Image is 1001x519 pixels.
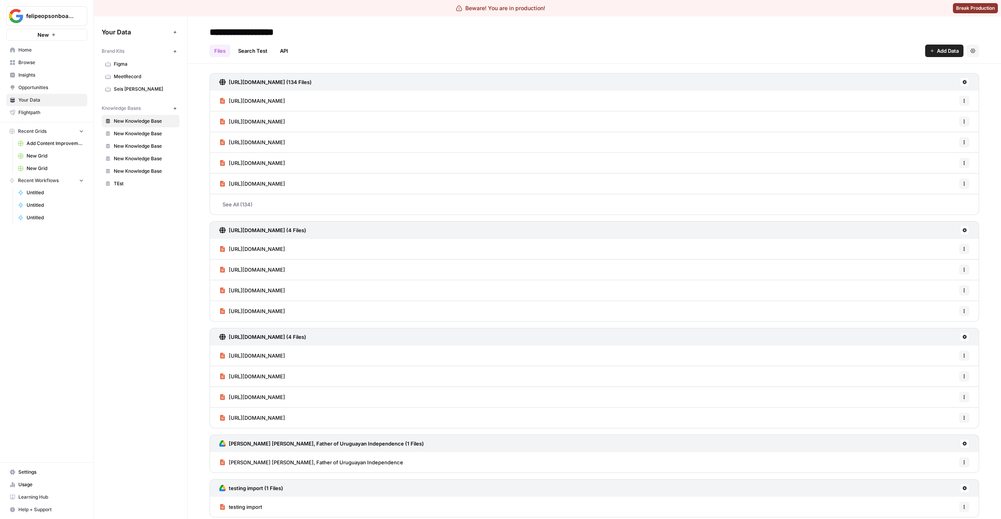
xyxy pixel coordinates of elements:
a: New Knowledge Base [102,152,179,165]
span: [URL][DOMAIN_NAME] [229,97,285,105]
a: Your Data [6,94,87,106]
span: TEst [114,180,176,187]
span: New Knowledge Base [114,118,176,125]
a: MeetRecord [102,70,179,83]
span: [URL][DOMAIN_NAME] [229,159,285,167]
a: [URL][DOMAIN_NAME] [219,280,285,301]
a: [URL][DOMAIN_NAME] [219,366,285,387]
h3: testing import (1 Files) [229,484,283,492]
a: [URL][DOMAIN_NAME] [219,239,285,259]
a: New Knowledge Base [102,127,179,140]
a: Insights [6,69,87,81]
div: Beware! You are in production! [456,4,545,12]
span: New Knowledge Base [114,130,176,137]
a: Settings [6,466,87,478]
span: [URL][DOMAIN_NAME] [229,180,285,188]
h3: [URL][DOMAIN_NAME] (4 Files) [229,333,306,341]
img: felipeopsonboarding Logo [9,9,23,23]
span: Settings [18,469,84,476]
button: Help + Support [6,503,87,516]
a: [URL][DOMAIN_NAME] (4 Files) [219,328,306,345]
span: [URL][DOMAIN_NAME] [229,372,285,380]
span: Your Data [102,27,170,37]
a: Untitled [14,186,87,199]
span: Untitled [27,214,84,221]
a: Search Test [233,45,272,57]
span: [URL][DOMAIN_NAME] [229,352,285,360]
a: [URL][DOMAIN_NAME] [219,111,285,132]
span: [URL][DOMAIN_NAME] [229,245,285,253]
h3: [PERSON_NAME] [PERSON_NAME], Father of Uruguayan Independence (1 Files) [229,440,424,447]
a: Browse [6,56,87,69]
a: New Knowledge Base [102,140,179,152]
span: New [38,31,49,39]
button: Break Production [953,3,998,13]
a: Files [210,45,230,57]
span: [URL][DOMAIN_NAME] [229,393,285,401]
button: Recent Grids [6,125,87,137]
span: felipeopsonboarding [26,12,74,20]
span: Learning Hub [18,494,84,501]
a: Usage [6,478,87,491]
span: Knowledge Bases [102,105,141,112]
button: New [6,29,87,41]
button: Workspace: felipeopsonboarding [6,6,87,26]
a: [URL][DOMAIN_NAME] [219,132,285,152]
span: Add Data [937,47,959,55]
span: New Grid [27,165,84,172]
a: [URL][DOMAIN_NAME] [219,259,285,280]
a: [URL][DOMAIN_NAME] [219,408,285,428]
a: Seis [PERSON_NAME] [102,83,179,95]
a: [URL][DOMAIN_NAME] [219,174,285,194]
span: New Knowledge Base [114,155,176,162]
a: New Knowledge Base [102,115,179,127]
span: New Grid [27,152,84,159]
a: New Grid [14,162,87,175]
a: Learning Hub [6,491,87,503]
a: [URL][DOMAIN_NAME] [219,301,285,321]
a: API [275,45,293,57]
a: TEst [102,177,179,190]
a: Opportunities [6,81,87,94]
span: Your Data [18,97,84,104]
span: Figma [114,61,176,68]
span: [PERSON_NAME] [PERSON_NAME], Father of Uruguayan Independence [229,458,403,466]
span: Recent Grids [18,128,47,135]
button: Add Data [925,45,963,57]
a: See All (134) [210,194,979,215]
a: [PERSON_NAME] [PERSON_NAME], Father of Uruguayan Independence (1 Files) [219,435,424,452]
span: Home [18,47,84,54]
a: New Grid [14,150,87,162]
a: [URL][DOMAIN_NAME] [219,345,285,366]
span: Browse [18,59,84,66]
h3: [URL][DOMAIN_NAME] (4 Files) [229,226,306,234]
a: testing import [219,497,262,517]
a: [URL][DOMAIN_NAME] (4 Files) [219,222,306,239]
span: Recent Workflows [18,177,59,184]
span: MeetRecord [114,73,176,80]
span: Untitled [27,189,84,196]
span: [URL][DOMAIN_NAME] [229,138,285,146]
span: Opportunities [18,84,84,91]
h3: [URL][DOMAIN_NAME] (134 Files) [229,78,312,86]
a: [PERSON_NAME] [PERSON_NAME], Father of Uruguayan Independence [219,452,403,472]
a: Add Content Improvements to Page [14,137,87,150]
span: Add Content Improvements to Page [27,140,84,147]
span: [URL][DOMAIN_NAME] [229,414,285,422]
span: [URL][DOMAIN_NAME] [229,266,285,274]
a: Untitled [14,211,87,224]
a: New Knowledge Base [102,165,179,177]
span: [URL][DOMAIN_NAME] [229,286,285,294]
button: Recent Workflows [6,175,87,186]
a: testing import (1 Files) [219,480,283,497]
span: Untitled [27,202,84,209]
span: Usage [18,481,84,488]
span: Seis [PERSON_NAME] [114,86,176,93]
span: Insights [18,72,84,79]
span: Brand Kits [102,48,124,55]
span: Flightpath [18,109,84,116]
span: Help + Support [18,506,84,513]
a: Flightpath [6,106,87,119]
a: [URL][DOMAIN_NAME] (134 Files) [219,73,312,91]
a: [URL][DOMAIN_NAME] [219,387,285,407]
